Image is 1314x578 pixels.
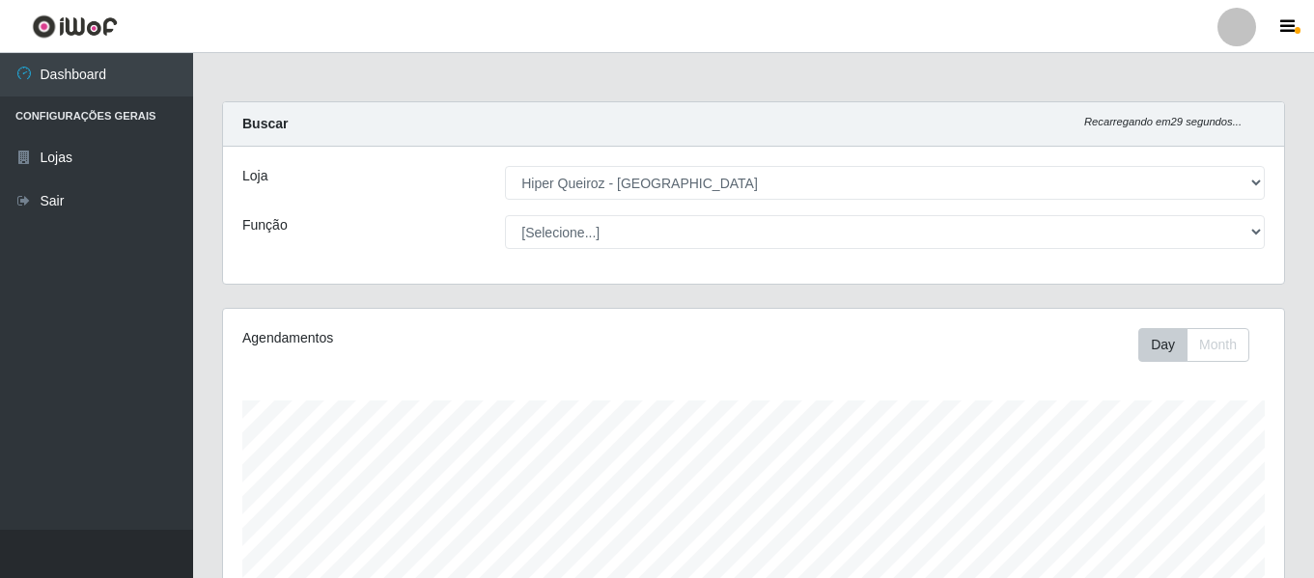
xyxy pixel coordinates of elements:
[1138,328,1265,362] div: Toolbar with button groups
[1138,328,1188,362] button: Day
[1084,116,1242,127] i: Recarregando em 29 segundos...
[1138,328,1249,362] div: First group
[242,116,288,131] strong: Buscar
[242,215,288,235] label: Função
[1187,328,1249,362] button: Month
[32,14,118,39] img: CoreUI Logo
[242,328,652,348] div: Agendamentos
[242,166,267,186] label: Loja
